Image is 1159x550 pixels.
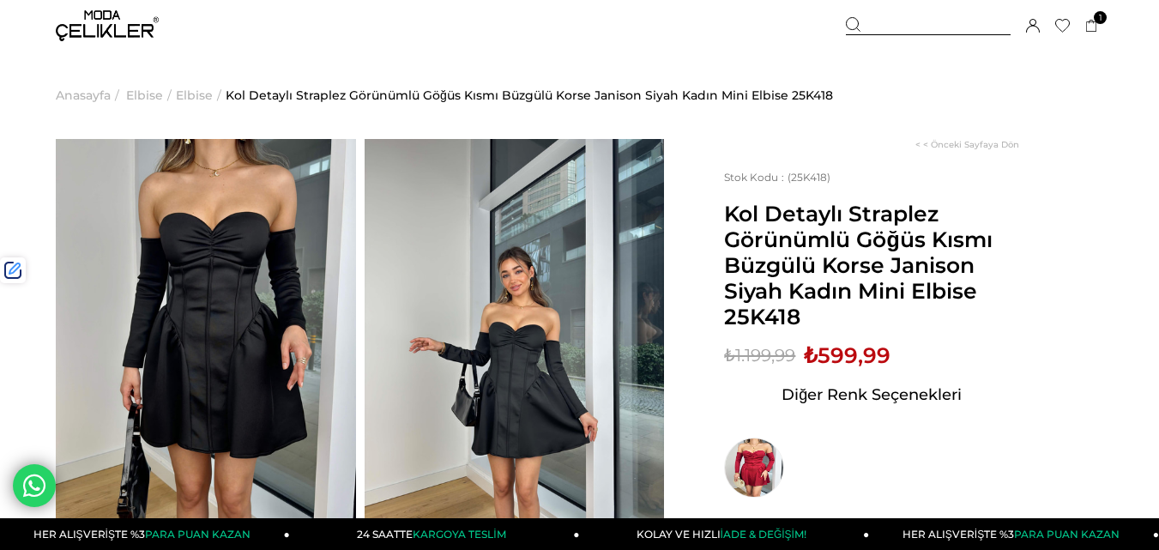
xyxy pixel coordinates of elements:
img: Kol Detaylı Straplez Görünümlü Göğüs Kısmı Büzgülü Korse Janison Bordo Kadın Mini Elbise 25K418 [724,438,784,498]
span: Stok Kodu [724,171,788,184]
img: logo [56,10,159,41]
img: Kol Detaylı Straplez Görünümlü Göğüs Kısmı Büzgülü Korse Janison Siyah Kadın Mini Elbise 25K418 [56,139,356,539]
a: 1 [1085,20,1098,33]
img: Kol Detaylı Straplez Görünümlü Göğüs Kısmı Büzgülü Korse Janison Siyah Kadın Mini Elbise 25K418 [365,139,665,539]
a: KOLAY VE HIZLIİADE & DEĞİŞİM! [580,518,870,550]
span: PARA PUAN KAZAN [145,528,251,541]
li: > [56,51,124,139]
li: > [126,51,176,139]
a: Elbise [126,51,163,139]
a: < < Önceki Sayfaya Dön [915,139,1019,150]
span: Diğer Renk Seçenekleri [782,381,962,408]
span: ₺1.199,99 [724,342,795,368]
span: İADE & DEĞİŞİM! [721,528,806,541]
span: ₺599,99 [804,342,890,368]
li: > [176,51,226,139]
span: 1 [1094,11,1107,24]
a: Anasayfa [56,51,111,139]
a: Kol Detaylı Straplez Görünümlü Göğüs Kısmı Büzgülü Korse Janison Siyah Kadın Mini Elbise 25K418 [226,51,833,139]
span: PARA PUAN KAZAN [1014,528,1120,541]
span: (25K418) [724,171,830,184]
span: Kol Detaylı Straplez Görünümlü Göğüs Kısmı Büzgülü Korse Janison Siyah Kadın Mini Elbise 25K418 [724,201,1019,329]
a: 24 SAATTEKARGOYA TESLİM [290,518,580,550]
span: KARGOYA TESLİM [413,528,505,541]
a: HER ALIŞVERİŞTE %3PARA PUAN KAZAN [869,518,1159,550]
a: Elbise [176,51,213,139]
